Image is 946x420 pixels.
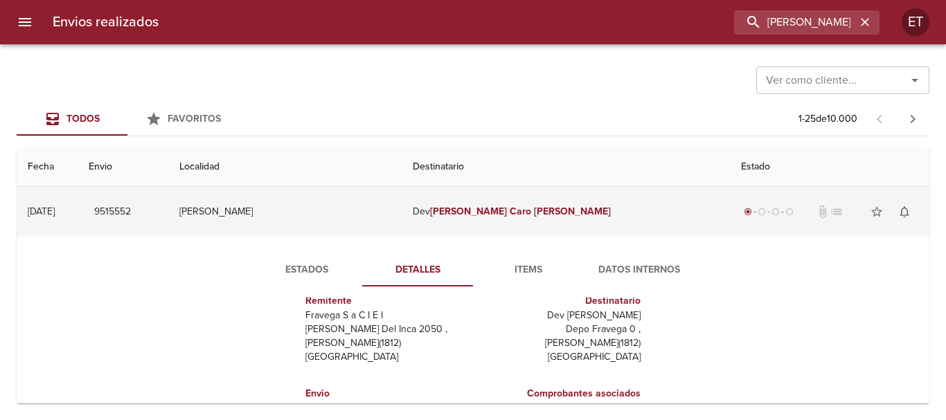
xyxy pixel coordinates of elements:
span: radio_button_unchecked [758,208,766,216]
span: Items [481,262,575,279]
span: Estados [260,262,354,279]
th: Localidad [168,147,402,187]
td: Dev [402,187,730,237]
th: Destinatario [402,147,730,187]
div: [DATE] [28,206,55,217]
span: Pagina anterior [863,111,896,125]
p: Dev [PERSON_NAME] [479,309,641,322]
span: radio_button_unchecked [785,208,794,216]
span: radio_button_unchecked [771,208,780,216]
th: Envio [78,147,168,187]
span: notifications_none [898,205,911,219]
input: buscar [734,10,856,35]
th: Fecha [17,147,78,187]
button: Agregar a favoritos [863,198,891,226]
p: [GEOGRAPHIC_DATA] [305,350,467,364]
span: 9515552 [94,203,131,221]
h6: Destinatario [479,293,641,309]
span: Datos Internos [592,262,686,279]
p: Depo Fravega 0 , [479,322,641,336]
span: radio_button_checked [744,208,752,216]
p: Fecha: [DATE] [305,401,467,415]
div: Tabs Envios [17,102,238,136]
td: [PERSON_NAME] [168,187,402,237]
p: R - 1711 - 01472544 [479,401,641,415]
em: Caro [510,206,531,217]
p: [GEOGRAPHIC_DATA] [479,350,641,364]
p: [PERSON_NAME] ( 1812 ) [305,336,467,350]
h6: Envio [305,386,467,401]
span: Detalles [371,262,465,279]
h6: Remitente [305,293,467,309]
div: Abrir información de usuario [902,8,929,36]
th: Estado [730,147,929,187]
div: Generado [741,205,796,219]
button: Abrir [905,71,925,90]
div: ET [902,8,929,36]
button: 9515552 [89,199,136,225]
button: menu [8,6,42,39]
em: [PERSON_NAME] [430,206,507,217]
p: [PERSON_NAME] ( 1812 ) [479,336,641,350]
span: Todos [66,113,100,125]
span: Favoritos [168,113,221,125]
h6: Comprobantes asociados [479,386,641,401]
p: 1 - 25 de 10.000 [798,112,857,126]
span: No tiene documentos adjuntos [816,205,830,219]
h6: Envios realizados [53,11,159,33]
p: Fravega S a C I E I [305,309,467,322]
div: Tabs detalle de guia [251,253,695,286]
span: star_border [870,205,884,219]
em: [PERSON_NAME] [534,206,611,217]
button: Activar notificaciones [891,198,918,226]
p: [PERSON_NAME] Del Inca 2050 , [305,322,467,336]
span: No tiene pedido asociado [830,205,844,219]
